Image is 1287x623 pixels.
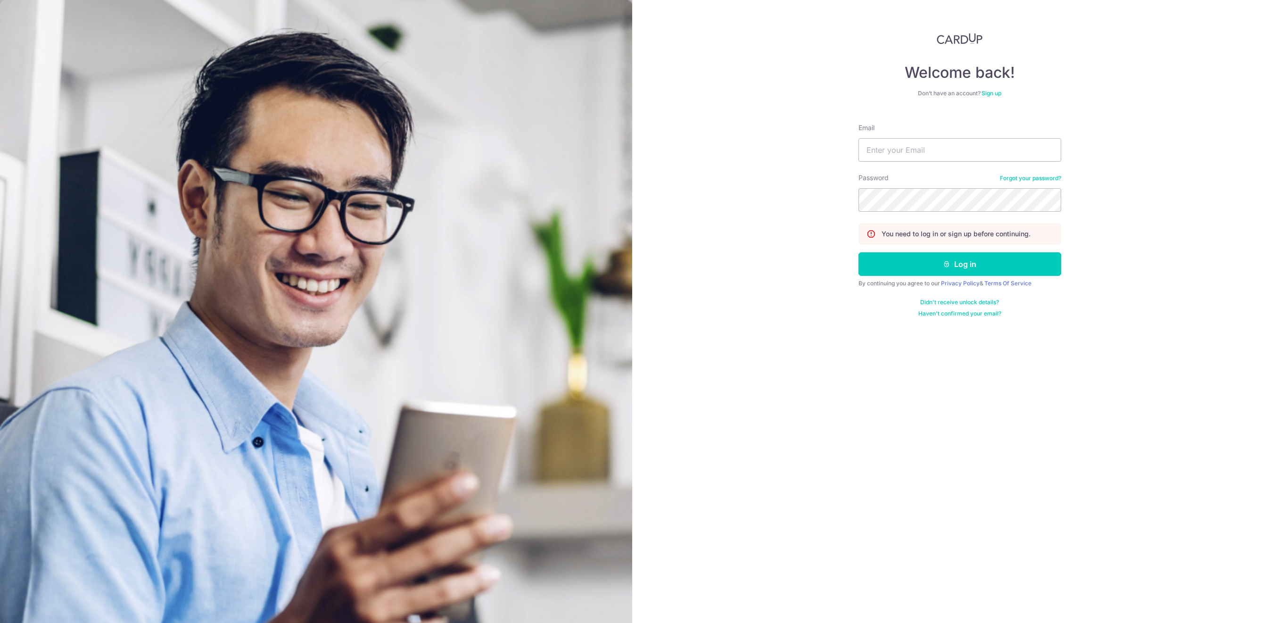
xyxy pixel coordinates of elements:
a: Privacy Policy [941,280,980,287]
a: Didn't receive unlock details? [920,299,999,306]
img: CardUp Logo [937,33,983,44]
label: Email [858,123,874,133]
div: By continuing you agree to our & [858,280,1061,287]
a: Forgot your password? [1000,174,1061,182]
a: Haven't confirmed your email? [918,310,1001,317]
button: Log in [858,252,1061,276]
a: Sign up [982,90,1001,97]
a: Terms Of Service [984,280,1031,287]
p: You need to log in or sign up before continuing. [882,229,1031,239]
h4: Welcome back! [858,63,1061,82]
input: Enter your Email [858,138,1061,162]
label: Password [858,173,889,183]
div: Don’t have an account? [858,90,1061,97]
